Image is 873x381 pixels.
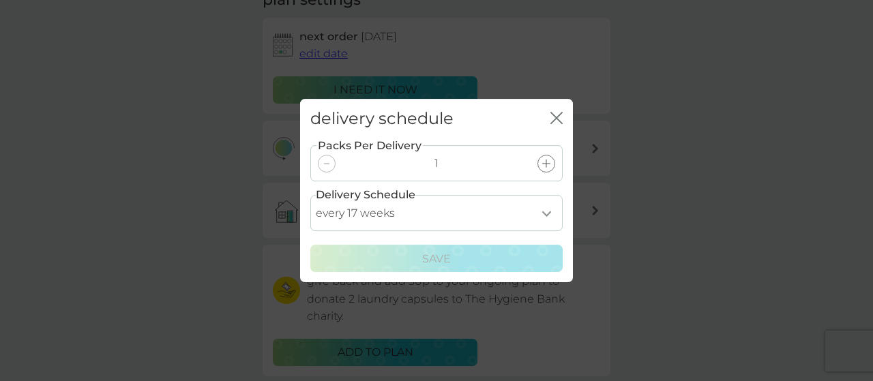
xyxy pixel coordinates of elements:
button: Save [310,245,563,272]
h2: delivery schedule [310,109,454,129]
button: close [550,112,563,126]
p: Save [422,250,451,268]
p: 1 [434,155,439,172]
label: Delivery Schedule [316,186,415,204]
label: Packs Per Delivery [316,137,423,155]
